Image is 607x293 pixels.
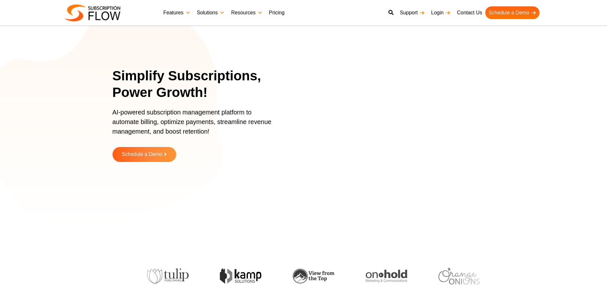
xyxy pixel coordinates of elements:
a: Support [397,6,428,19]
a: Solutions [194,6,228,19]
p: AI-powered subscription management platform to automate billing, optimize payments, streamline re... [112,107,278,143]
img: Subscriptionflow [65,4,120,21]
h1: Simplify Subscriptions, Power Growth! [112,68,286,101]
img: onhold-marketing [365,270,406,282]
a: Pricing [266,6,288,19]
a: Schedule a Demo [112,147,176,162]
a: Login [428,6,454,19]
img: kamp-solution [219,268,260,283]
a: Schedule a Demo [485,6,539,19]
a: Contact Us [454,6,485,19]
span: Schedule a Demo [122,152,162,157]
img: orange-onions [437,268,479,284]
img: view-from-the-top [292,269,333,284]
a: Resources [228,6,265,19]
img: tulip-publishing [146,268,187,284]
a: Features [160,6,194,19]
